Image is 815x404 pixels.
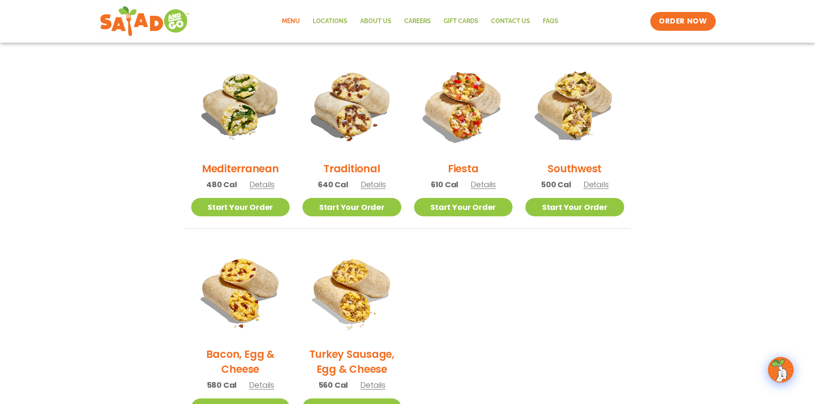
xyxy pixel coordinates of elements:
[323,161,380,176] h2: Traditional
[191,347,290,377] h2: Bacon, Egg & Cheese
[206,179,237,190] span: 480 Cal
[414,56,513,155] img: Product photo for Fiesta
[584,179,609,190] span: Details
[354,12,398,31] a: About Us
[659,16,707,27] span: ORDER NOW
[360,380,385,390] span: Details
[302,347,401,377] h2: Turkey Sausage, Egg & Cheese
[302,56,401,155] img: Product photo for Traditional
[437,12,485,31] a: GIFT CARDS
[207,379,237,391] span: 580 Cal
[361,179,386,190] span: Details
[302,242,401,340] img: Product photo for Turkey Sausage, Egg & Cheese
[191,242,290,340] img: Product photo for Bacon, Egg & Cheese
[414,198,513,216] a: Start Your Order
[318,379,348,391] span: 560 Cal
[548,161,602,176] h2: Southwest
[191,56,290,155] img: Product photo for Mediterranean Breakfast Burrito
[525,56,624,155] img: Product photo for Southwest
[276,12,306,31] a: Menu
[471,179,496,190] span: Details
[431,179,459,190] span: 610 Cal
[318,179,348,190] span: 640 Cal
[202,161,279,176] h2: Mediterranean
[249,179,275,190] span: Details
[100,4,190,38] img: new-SAG-logo-768×292
[276,12,565,31] nav: Menu
[191,198,290,216] a: Start Your Order
[249,380,274,390] span: Details
[398,12,437,31] a: Careers
[525,198,624,216] a: Start Your Order
[541,179,571,190] span: 500 Cal
[536,12,565,31] a: FAQs
[302,198,401,216] a: Start Your Order
[650,12,715,31] a: ORDER NOW
[448,161,479,176] h2: Fiesta
[306,12,354,31] a: Locations
[769,358,793,382] img: wpChatIcon
[485,12,536,31] a: Contact Us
